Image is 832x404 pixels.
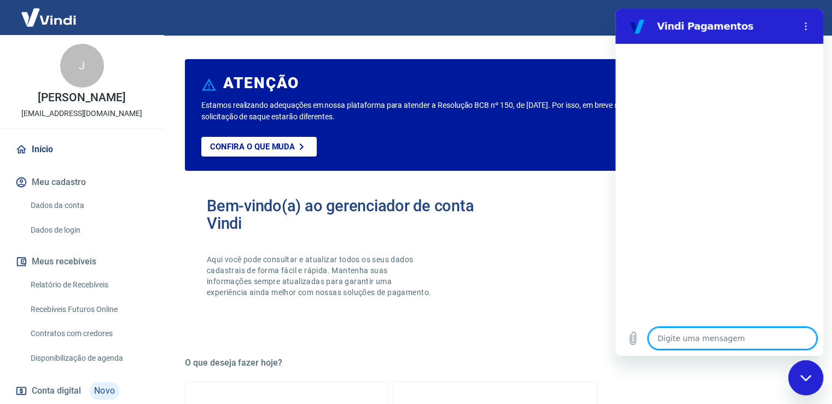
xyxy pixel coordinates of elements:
span: Novo [90,382,120,400]
p: Aqui você pode consultar e atualizar todos os seus dados cadastrais de forma fácil e rápida. Mant... [207,254,433,298]
a: Dados de login [26,219,150,241]
h6: ATENÇÃO [223,78,299,89]
a: Relatório de Recebíveis [26,274,150,296]
a: Dados da conta [26,194,150,217]
a: Contratos com credores [26,322,150,345]
a: Recebíveis Futuros Online [26,298,150,321]
h2: Bem-vindo(a) ao gerenciador de conta Vindi [207,197,496,232]
a: Disponibilização de agenda [26,347,150,370]
div: J [60,44,104,88]
h5: O que deseja fazer hoje? [185,357,806,368]
button: Sair [779,8,819,28]
p: Estamos realizando adequações em nossa plataforma para atender a Resolução BCB nº 150, de [DATE].... [201,100,672,123]
iframe: Janela de mensagens [615,9,823,356]
p: Confira o que muda [210,142,295,152]
a: Conta digitalNovo [13,378,150,404]
iframe: Botão para abrir a janela de mensagens, conversa em andamento [788,360,823,395]
a: Confira o que muda [201,137,317,157]
img: Vindi [13,1,84,34]
button: Meu cadastro [13,170,150,194]
button: Meus recebíveis [13,250,150,274]
p: [PERSON_NAME] [38,92,125,103]
p: [EMAIL_ADDRESS][DOMAIN_NAME] [21,108,142,119]
a: Início [13,137,150,161]
span: Conta digital [32,383,81,399]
